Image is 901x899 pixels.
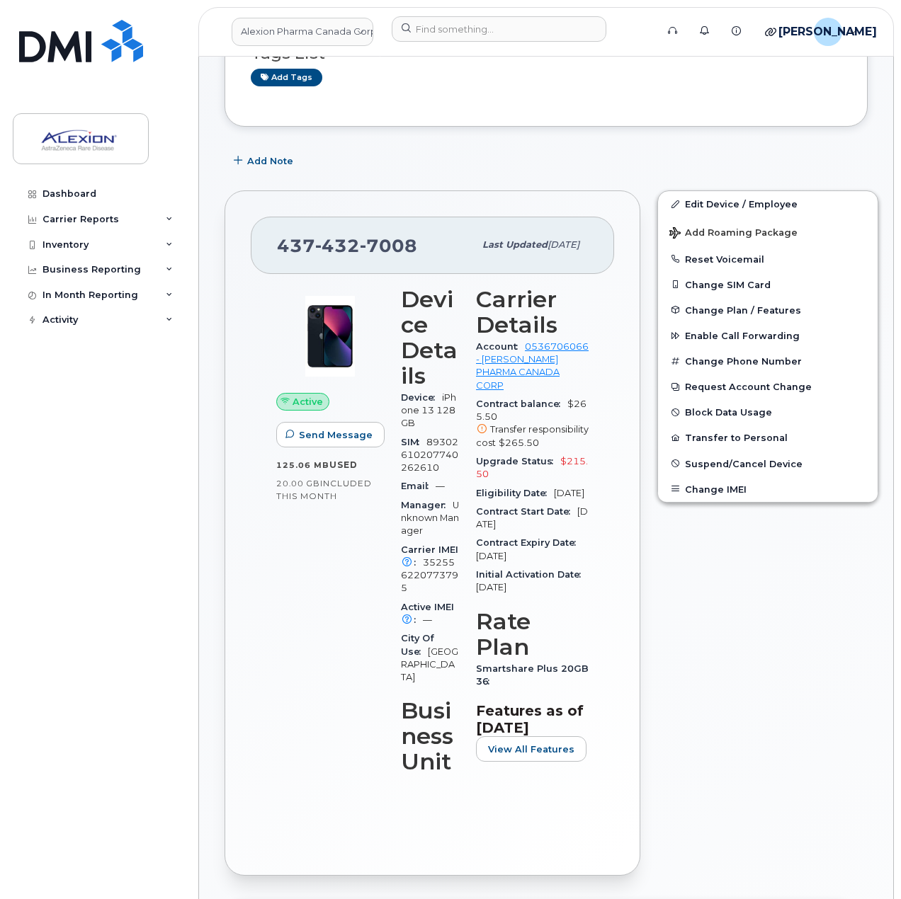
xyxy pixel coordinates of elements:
button: Request Account Change [658,374,878,399]
h3: Carrier Details [476,287,589,338]
span: [DATE] [476,582,506,592]
span: Initial Activation Date [476,569,588,580]
span: Device [401,392,442,403]
span: $265.50 [476,399,589,450]
span: 352556220773795 [401,557,458,594]
img: image20231002-3703462-1ig824h.jpeg [288,294,373,379]
span: SIM [401,437,426,447]
button: View All Features [476,736,586,762]
button: Enable Call Forwarding [658,323,878,348]
h3: Business Unit [401,698,459,774]
span: used [329,459,358,470]
span: [PERSON_NAME] [778,23,877,40]
span: Add Roaming Package [669,227,798,241]
button: Change IMEI [658,476,878,502]
h3: Tags List [251,45,841,62]
button: Add Roaming Package [658,217,878,246]
span: — [436,481,445,491]
span: Manager [401,500,453,510]
span: Contract Expiry Date [476,537,583,548]
button: Suspend/Cancel Device [658,451,878,476]
button: Change SIM Card [658,272,878,297]
span: Smartshare Plus 20GB 36 [476,663,589,687]
span: Email [401,481,436,491]
a: 0536706066 - [PERSON_NAME] PHARMA CANADA CORP [476,341,589,391]
button: Change Phone Number [658,348,878,374]
h3: Device Details [401,287,459,389]
span: — [423,614,432,625]
button: Reset Voicemail [658,246,878,272]
span: Change Plan / Features [685,304,801,315]
span: [DATE] [476,551,506,561]
input: Find something... [392,16,606,42]
h3: Rate Plan [476,609,589,660]
a: Add tags [251,69,322,86]
button: Block Data Usage [658,399,878,425]
span: Unknown Manager [401,500,459,537]
span: View All Features [488,743,574,756]
span: iPhone 13 128GB [401,392,456,429]
span: 437 [277,235,417,256]
span: $265.50 [499,437,539,448]
span: Suspend/Cancel Device [685,458,803,469]
div: Quicklinks [755,18,801,46]
span: included this month [276,478,372,501]
h3: Features as of [DATE] [476,702,589,736]
span: City Of Use [401,633,434,656]
button: Send Message [276,422,385,447]
button: Change Plan / Features [658,297,878,323]
span: 7008 [360,235,417,256]
span: Eligibility Date [476,488,554,498]
span: [DATE] [554,488,584,498]
span: Upgrade Status [476,456,560,466]
div: Jamal Abdi [804,18,867,46]
a: Alexion Pharma Canada Corp [232,18,373,46]
a: Edit Device / Employee [658,191,878,217]
span: [DATE] [548,239,579,250]
span: Send Message [299,428,373,442]
span: Active IMEI [401,602,454,625]
button: Transfer to Personal [658,425,878,450]
span: Last updated [482,239,548,250]
span: 20.00 GB [276,479,320,488]
span: Enable Call Forwarding [685,331,800,341]
span: 432 [315,235,360,256]
span: Active [293,395,323,408]
span: Contract balance [476,399,567,409]
span: Account [476,341,525,352]
span: Contract Start Date [476,506,577,517]
span: [GEOGRAPHIC_DATA] [401,646,458,683]
span: 125.06 MB [276,460,329,470]
button: Add Note [225,148,305,173]
span: Add Note [247,154,293,168]
span: 89302610207740262610 [401,437,458,474]
span: Carrier IMEI [401,544,458,568]
span: Transfer responsibility cost [476,424,589,447]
